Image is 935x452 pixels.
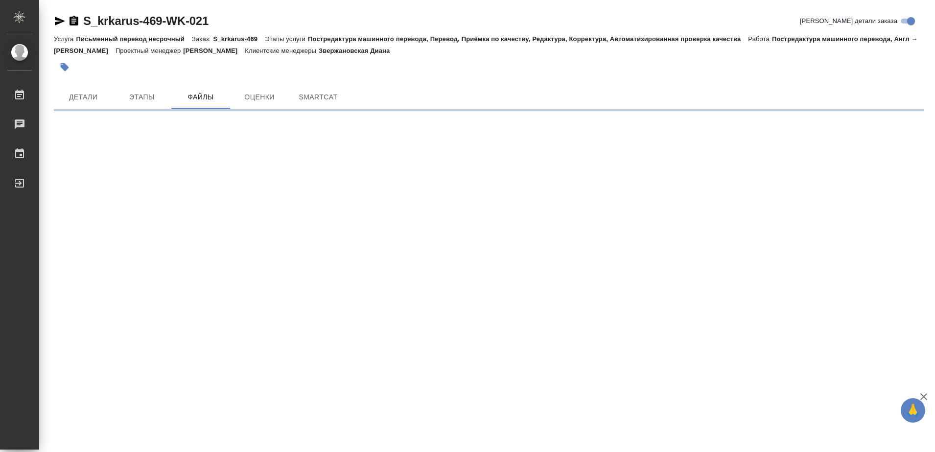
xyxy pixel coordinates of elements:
span: SmartCat [295,91,342,103]
p: Постредактура машинного перевода, Перевод, Приёмка по качеству, Редактура, Корректура, Автоматизи... [308,35,748,43]
span: Этапы [118,91,165,103]
span: [PERSON_NAME] детали заказа [800,16,897,26]
a: S_krkarus-469-WK-021 [83,14,209,27]
p: Проектный менеджер [116,47,183,54]
span: Оценки [236,91,283,103]
p: Услуга [54,35,76,43]
span: Файлы [177,91,224,103]
button: Скопировать ссылку для ЯМессенджера [54,15,66,27]
p: Звержановская Диана [319,47,397,54]
p: Этапы услуги [265,35,308,43]
span: 🙏 [905,400,921,421]
button: Скопировать ссылку [68,15,80,27]
span: Детали [60,91,107,103]
p: Заказ: [192,35,213,43]
p: [PERSON_NAME] [183,47,245,54]
button: 🙏 [901,398,925,423]
p: Письменный перевод несрочный [76,35,192,43]
p: S_krkarus-469 [213,35,265,43]
p: Клиентские менеджеры [245,47,319,54]
button: Добавить тэг [54,56,75,78]
p: Работа [748,35,772,43]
